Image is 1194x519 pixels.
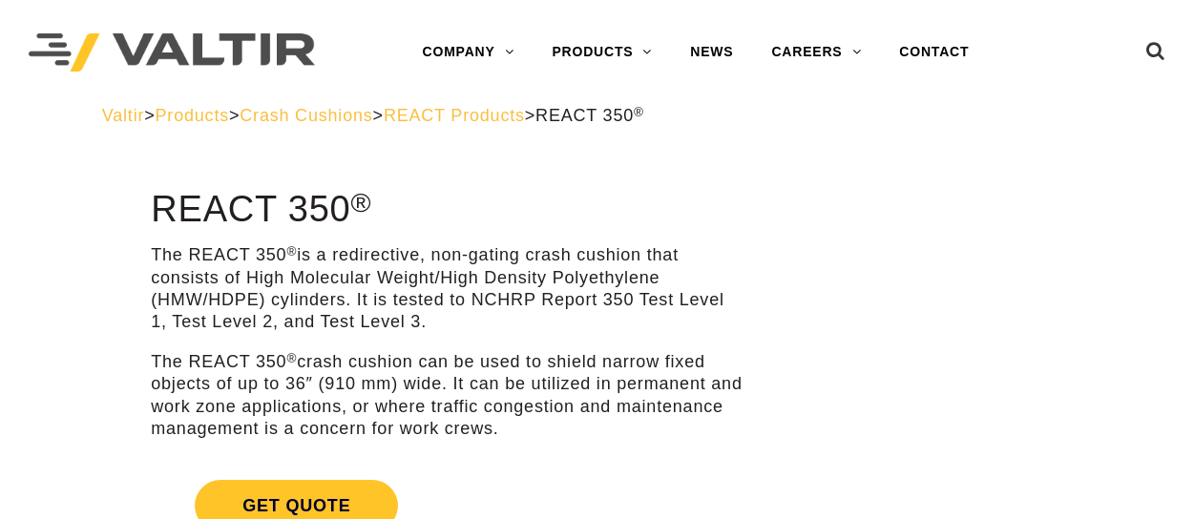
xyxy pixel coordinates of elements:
[151,244,744,334] p: The REACT 350 is a redirective, non-gating crash cushion that consists of High Molecular Weight/H...
[404,33,534,72] a: COMPANY
[286,244,297,259] sup: ®
[151,190,744,230] h1: REACT 350
[151,351,744,441] p: The REACT 350 crash cushion can be used to shield narrow fixed objects of up to 36″ (910 mm) wide...
[286,351,297,365] sup: ®
[102,105,1093,127] div: > > > >
[752,33,880,72] a: CAREERS
[671,33,752,72] a: NEWS
[29,33,315,73] img: Valtir
[102,106,144,125] a: Valtir
[634,105,644,119] sup: ®
[240,106,372,125] a: Crash Cushions
[351,187,372,218] sup: ®
[533,33,671,72] a: PRODUCTS
[156,106,229,125] a: Products
[384,106,525,125] a: REACT Products
[880,33,988,72] a: CONTACT
[535,106,644,125] span: REACT 350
